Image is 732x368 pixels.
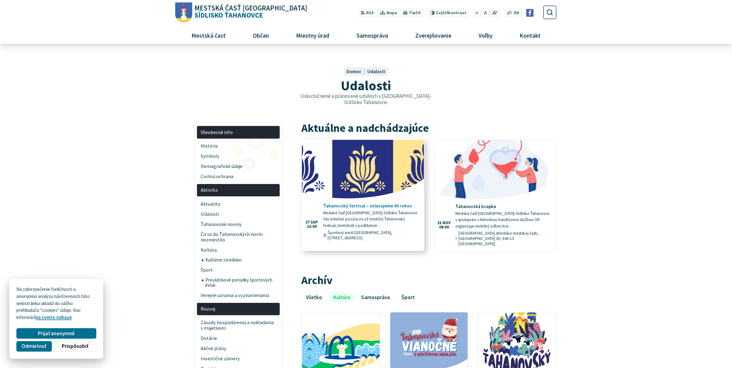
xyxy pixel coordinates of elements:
[437,221,441,225] span: 21
[16,328,96,339] button: Prijať anonymné
[455,204,551,209] h4: Ťahanovská kvapka
[197,219,280,229] a: Ťahanovské noviny
[197,126,280,139] a: Všeobecné info
[328,230,419,240] span: Športový areál [GEOGRAPHIC_DATA], [STREET_ADDRESS]
[205,275,276,290] span: Prevádzkové poriadky športových ihrísk
[201,290,276,300] span: Verejné uznania a vyznamenania
[197,318,280,333] a: Zásady hospodárenia a nakladania s majetkom
[434,140,556,251] a: Ťahanovská kvapka Mestská časť [GEOGRAPHIC_DATA]-Sídlisko Ťahanovce v spolupráci s Národnou trans...
[38,330,75,337] span: Prijať anonymné
[301,274,556,286] h2: Archív
[197,229,280,245] a: Čo sa do Ťahanovských novín nezmestilo
[201,141,276,151] span: História
[201,219,276,229] span: Ťahanovské noviny
[301,122,556,134] h2: Aktuálne a nadchádzajúce
[358,9,376,17] a: RSS
[201,353,276,364] span: Investičné zámery
[305,224,318,229] span: 13:00
[436,10,466,15] span: kontrast
[195,5,307,12] span: Mestská časť [GEOGRAPHIC_DATA]
[397,292,419,302] a: Šport
[409,10,420,15] span: Tlačiť
[341,77,391,94] span: Udalosti
[189,27,228,44] span: Mestská časť
[517,27,543,44] span: Kontakt
[301,292,326,302] a: Všetko
[508,27,552,44] a: Kontakt
[201,229,276,245] span: Čo sa do Ťahanovských novín nezmestilo
[197,333,280,343] a: Dotácie
[474,9,481,17] button: Zmenšiť veľkosť písma
[458,231,551,246] span: [GEOGRAPHIC_DATA] stredisko mestskej časti, [GEOGRAPHIC_DATA] 30, 040 13 [GEOGRAPHIC_DATA]
[201,333,276,343] span: Dotácie
[413,27,454,44] span: Zverejňovanie
[197,161,280,171] a: Demografické údaje
[197,265,280,275] a: Šport
[295,93,436,106] p: Uskutočnené a plánované udalosti v [GEOGRAPHIC_DATA]-Sídlisko Ťahanovce.
[490,9,500,17] button: Zväčšiť veľkosť písma
[514,10,519,16] span: EN
[345,27,399,44] a: Samospráva
[476,27,495,44] span: Voľby
[437,225,451,229] span: 08:00
[36,314,72,320] a: na tomto odkaze
[302,140,424,245] a: Ťahanovský festival – oslavujeme 40 rokov Mestská časť [GEOGRAPHIC_DATA]-Sídlisko Ťahanovce Vás s...
[192,5,307,19] span: Sídlisko Ťahanovce
[175,2,192,23] img: Prejsť na domovskú stránku
[201,185,276,195] span: Aktivita
[197,199,280,209] a: Aktuality
[512,10,521,16] a: EN
[16,286,96,321] p: Na zabezpečenie funkčnosti a anonymnú analýzu návštevnosti táto webstránka ukladá do vášho prehli...
[467,27,504,44] a: Voľby
[366,10,374,16] span: RSS
[197,303,280,316] a: Rozvoj
[323,210,419,229] p: Mestská časť [GEOGRAPHIC_DATA]-Sídlisko Ťahanovce Vás srdečne pozýva na už tradičný Ťahanovský fe...
[201,318,276,333] span: Zásady hospodárenia a nakladania s majetkom
[197,209,280,219] a: Udalosti
[401,9,423,17] button: Tlačiť
[250,27,271,44] span: Občan
[387,10,397,16] span: Mapa
[526,9,534,17] img: Prejsť na Facebook stránku
[294,27,332,44] span: Miestny úrad
[442,221,451,225] span: nov
[197,171,280,182] a: Civilná ochrana
[346,69,361,74] span: Domov
[455,211,551,230] p: Mestská časť [GEOGRAPHIC_DATA]-Sídlisko Ťahanovce v spolupráci s Národnou transfúznou službou SR ...
[368,69,386,74] a: Udalosti
[201,199,276,209] span: Aktuality
[311,220,318,224] span: sep
[175,2,307,23] a: Logo Sídlisko Ťahanovce, prejsť na domovskú stránku.
[201,127,276,137] span: Všeobecné info
[201,209,276,219] span: Udalosti
[357,292,395,302] a: Samospráva
[428,9,469,17] button: Zvýšiťkontrast
[201,304,276,314] span: Rozvoj
[202,255,280,265] a: Kultúrne stredisko
[197,141,280,151] a: História
[197,151,280,161] a: Symboly
[205,255,276,265] span: Kultúrne stredisko
[201,265,276,275] span: Šport
[436,10,448,15] span: Zvýšiť
[305,220,310,224] span: 27
[202,275,280,290] a: Prevádzkové poriadky športových ihrísk
[201,161,276,171] span: Demografické údaje
[22,343,46,349] span: Odmietnuť
[197,290,280,300] a: Verejné uznania a vyznamenania
[482,9,489,17] button: Nastaviť pôvodnú veľkosť písma
[329,292,354,302] a: Kultúra
[241,27,280,44] a: Občan
[201,343,276,353] span: Akčné plány
[354,27,390,44] span: Samospráva
[323,203,419,209] h4: Ťahanovský festival – oslavujeme 40 rokov
[378,9,399,17] a: Mapa
[285,27,341,44] a: Miestny úrad
[404,27,463,44] a: Zverejňovanie
[346,69,367,74] a: Domov
[197,245,280,255] a: Kultúra
[180,27,237,44] a: Mestská časť
[197,184,280,197] a: Aktivita
[201,245,276,255] span: Kultúra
